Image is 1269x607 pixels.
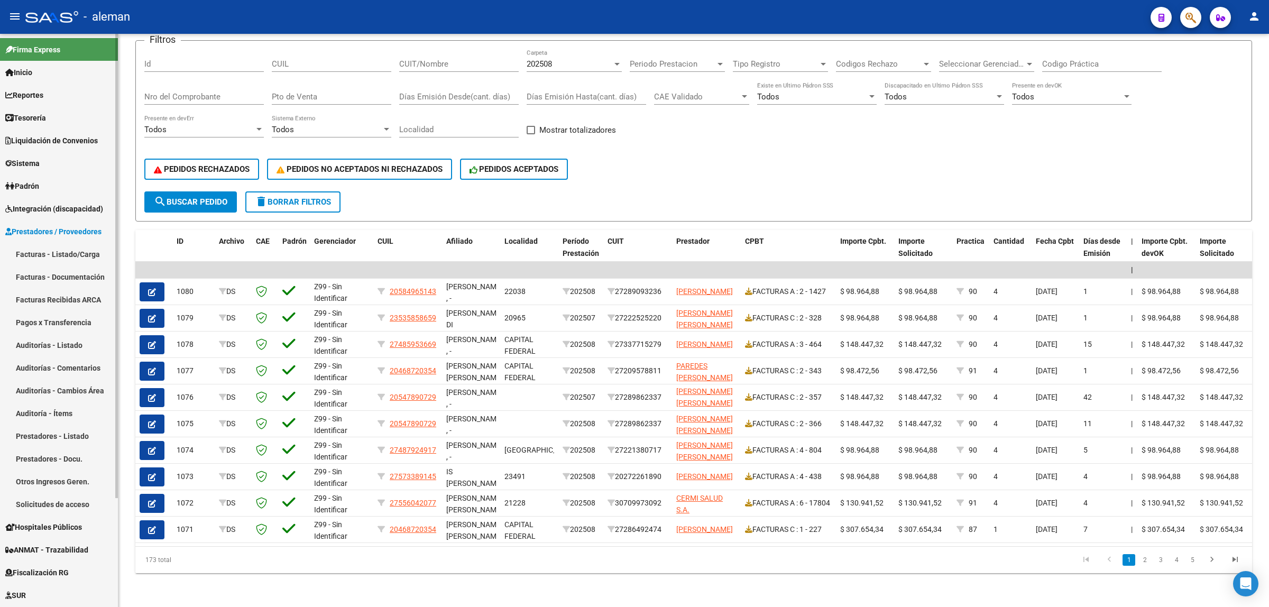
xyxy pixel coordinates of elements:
div: FACTURAS A : 6 - 17804 [745,497,832,509]
span: $ 130.941,52 [1142,499,1185,507]
li: page 3 [1153,551,1169,569]
span: | [1131,419,1133,428]
div: 202508 [563,365,599,377]
span: Prestador [676,237,710,245]
span: 90 [969,472,977,481]
span: $ 148.447,32 [840,393,884,401]
span: | [1131,472,1133,481]
span: Gerenciador [314,237,356,245]
span: [GEOGRAPHIC_DATA] [504,446,576,454]
span: [PERSON_NAME] [PERSON_NAME] [676,309,733,329]
datatable-header-cell: CUIL [373,230,442,277]
span: 91 [969,366,977,375]
span: $ 307.654,34 [1142,525,1185,534]
span: Importe Cpbt. [840,237,886,245]
span: [PERSON_NAME] [PERSON_NAME], - [446,362,504,394]
button: PEDIDOS RECHAZADOS [144,159,259,180]
span: 4 [994,393,998,401]
span: Todos [1012,92,1034,102]
span: CAPITAL FEDERAL [504,362,536,382]
span: Afiliado [446,237,473,245]
span: PEDIDOS NO ACEPTADOS NI RECHAZADOS [277,164,443,174]
span: $ 98.964,88 [1200,314,1239,322]
span: [DATE] [1036,419,1057,428]
span: $ 148.447,32 [898,340,942,348]
div: DS [219,471,247,483]
span: $ 130.941,52 [898,499,942,507]
span: SUR [5,590,26,601]
datatable-header-cell: Localidad [500,230,558,277]
span: 1 [1083,314,1088,322]
div: 202508 [563,418,599,430]
a: go to first page [1076,554,1096,566]
div: 30709973092 [608,497,668,509]
span: [PERSON_NAME] [PERSON_NAME] [676,441,733,462]
mat-icon: delete [255,195,268,208]
span: [PERSON_NAME] , - [446,282,503,303]
span: CUIL [378,237,393,245]
span: $ 98.964,88 [840,472,879,481]
span: Z99 - Sin Identificar [314,282,347,303]
span: 4 [994,340,998,348]
div: DS [219,497,247,509]
span: $ 98.964,88 [898,287,937,296]
span: 27487924917 [390,446,436,454]
span: 91 [969,499,977,507]
datatable-header-cell: Cantidad [989,230,1032,277]
div: DS [219,286,247,298]
button: Buscar Pedido [144,191,237,213]
div: 173 total [135,547,357,573]
span: Z99 - Sin Identificar [314,415,347,435]
span: CAE Validado [654,92,740,102]
div: 27289862337 [608,391,668,403]
datatable-header-cell: Padrón [278,230,310,277]
div: 202508 [563,444,599,456]
span: 90 [969,419,977,428]
span: $ 148.447,32 [1142,393,1185,401]
span: 4 [994,287,998,296]
span: Periodo Prestacion [630,59,715,69]
div: DS [219,391,247,403]
div: 202508 [563,523,599,536]
span: Tesorería [5,112,46,124]
span: [DATE] [1036,499,1057,507]
mat-icon: search [154,195,167,208]
span: Importe Solicitado devOK [1200,237,1234,270]
div: Open Intercom Messenger [1233,571,1258,596]
a: 4 [1170,554,1183,566]
span: 4 [994,446,998,454]
div: 27209578811 [608,365,668,377]
span: [DATE] [1036,366,1057,375]
span: $ 307.654,34 [840,525,884,534]
span: Z99 - Sin Identificar [314,494,347,514]
div: FACTURAS A : 4 - 804 [745,444,832,456]
span: CAE [256,237,270,245]
span: - aleman [84,5,130,29]
span: Z99 - Sin Identificar [314,388,347,409]
div: FACTURAS C : 2 - 357 [745,391,832,403]
div: 1078 [177,338,210,351]
div: DS [219,365,247,377]
span: | [1131,446,1133,454]
span: 4 [994,314,998,322]
span: Fiscalización RG [5,567,69,578]
span: $ 98.964,88 [840,287,879,296]
span: [DATE] [1036,314,1057,322]
span: $ 98.472,56 [840,366,879,375]
datatable-header-cell: Practica [952,230,989,277]
span: 4 [994,472,998,481]
li: page 1 [1121,551,1137,569]
span: Todos [757,92,779,102]
div: FACTURAS A : 2 - 1427 [745,286,832,298]
span: Todos [885,92,907,102]
datatable-header-cell: CUIT [603,230,672,277]
span: [PERSON_NAME] , - [446,415,503,435]
span: [DATE] [1036,525,1057,534]
span: $ 98.964,88 [898,314,937,322]
div: DS [219,312,247,324]
span: [PERSON_NAME] [676,525,733,534]
li: page 5 [1184,551,1200,569]
div: 202508 [563,471,599,483]
span: 20584965143 [390,287,436,296]
span: Seleccionar Gerenciador [939,59,1025,69]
